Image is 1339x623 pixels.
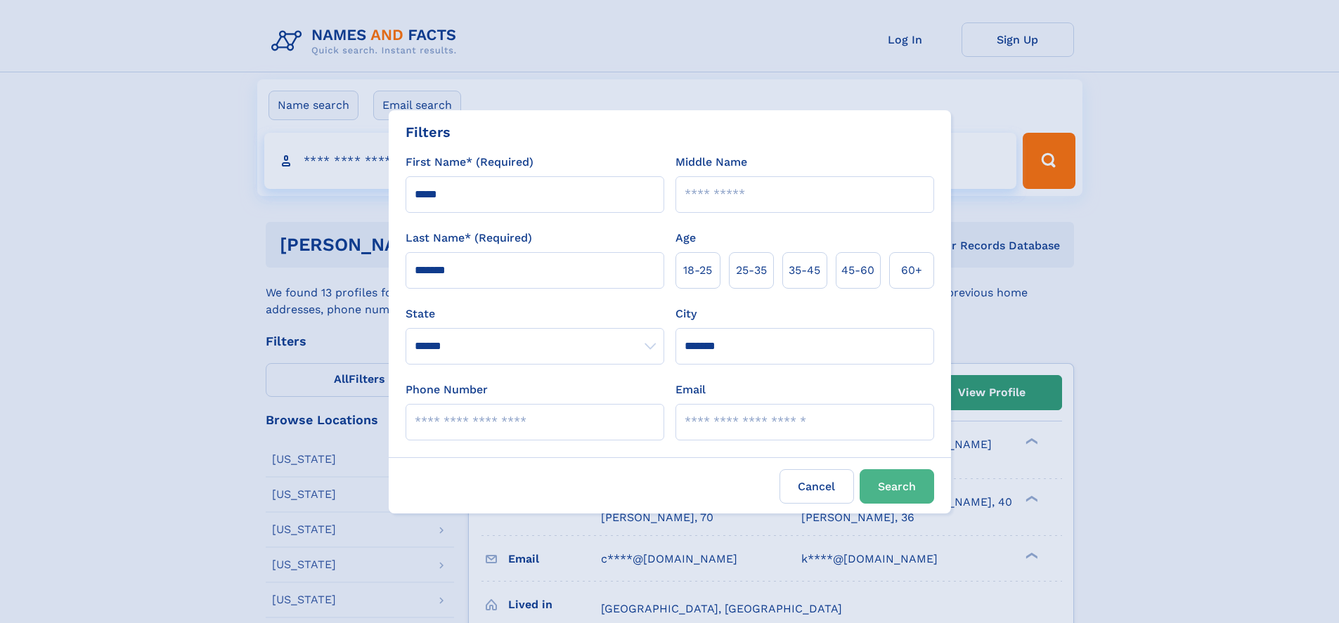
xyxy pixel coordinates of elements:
label: Cancel [780,469,854,504]
span: 18‑25 [683,262,712,279]
label: Email [675,381,706,398]
span: 35‑45 [789,262,820,279]
div: Filters [406,122,451,143]
label: Phone Number [406,381,488,398]
label: Age [675,230,696,247]
label: First Name* (Required) [406,154,533,171]
label: State [406,306,664,322]
span: 60+ [901,262,922,279]
label: Last Name* (Required) [406,230,532,247]
button: Search [860,469,934,504]
label: Middle Name [675,154,747,171]
span: 25‑35 [736,262,767,279]
label: City [675,306,697,322]
span: 45‑60 [841,262,874,279]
